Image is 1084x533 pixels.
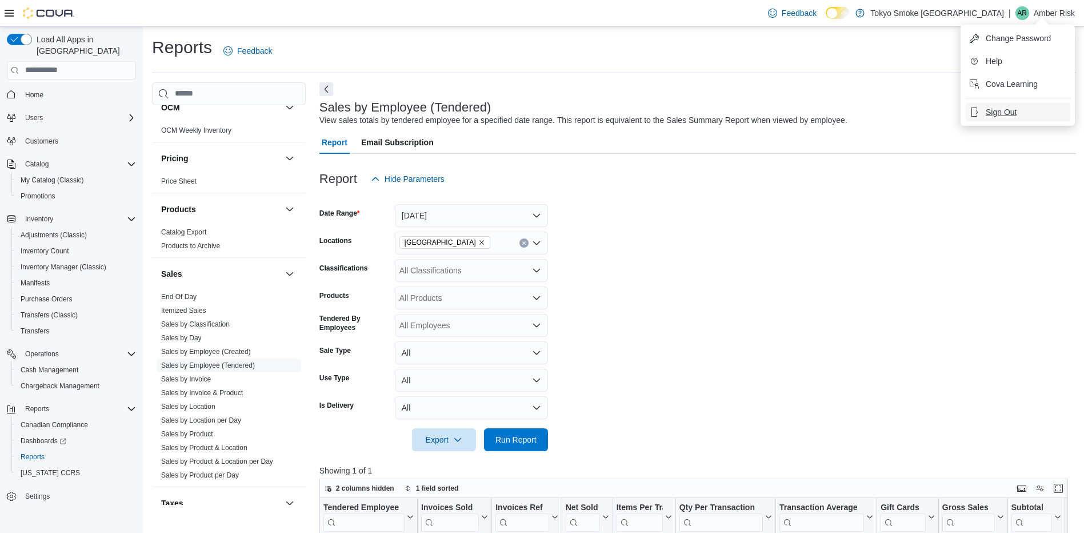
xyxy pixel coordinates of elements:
[616,502,662,531] div: Items Per Transaction
[161,320,230,328] a: Sales by Classification
[16,292,136,306] span: Purchase Orders
[161,228,206,236] a: Catalog Export
[16,379,136,393] span: Chargeback Management
[21,212,136,226] span: Inventory
[16,418,136,432] span: Canadian Compliance
[1033,482,1047,495] button: Display options
[395,204,548,227] button: [DATE]
[161,177,197,186] span: Price Sheet
[826,7,850,19] input: Dark Mode
[21,420,88,429] span: Canadian Compliance
[161,228,206,237] span: Catalog Export
[986,78,1038,90] span: Cova Learning
[323,502,405,531] div: Tendered Employee
[11,259,141,275] button: Inventory Manager (Classic)
[336,484,394,493] span: 2 columns hidden
[161,242,220,250] a: Products to Archive
[11,227,141,243] button: Adjustments (Classic)
[161,361,255,369] a: Sales by Employee (Tendered)
[161,334,202,342] a: Sales by Day
[161,429,213,439] span: Sales by Product
[1015,6,1029,20] div: Amber Risk
[942,502,1004,531] button: Gross Sales
[25,492,50,501] span: Settings
[421,502,479,513] div: Invoices Sold
[11,362,141,378] button: Cash Management
[161,204,196,215] h3: Products
[1011,502,1052,513] div: Subtotal
[965,75,1070,93] button: Cova Learning
[161,498,183,509] h3: Taxes
[25,404,49,413] span: Reports
[1034,6,1075,20] p: Amber Risk
[16,434,136,448] span: Dashboards
[11,188,141,204] button: Promotions
[319,314,390,332] label: Tendered By Employees
[319,172,357,186] h3: Report
[412,428,476,451] button: Export
[283,267,297,281] button: Sales
[679,502,762,513] div: Qty Per Transaction
[21,327,49,336] span: Transfers
[16,434,71,448] a: Dashboards
[16,173,89,187] a: My Catalog (Classic)
[219,39,277,62] a: Feedback
[2,110,141,126] button: Users
[161,306,206,315] span: Itemized Sales
[11,433,141,449] a: Dashboards
[16,260,111,274] a: Inventory Manager (Classic)
[1017,6,1027,20] span: AR
[2,401,141,417] button: Reports
[11,291,141,307] button: Purchase Orders
[942,502,995,513] div: Gross Sales
[283,101,297,114] button: OCM
[319,209,360,218] label: Date Range
[161,102,180,113] h3: OCM
[319,82,333,96] button: Next
[25,137,58,146] span: Customers
[161,471,239,479] a: Sales by Product per Day
[881,502,926,531] div: Gift Card Sales
[484,428,548,451] button: Run Report
[21,88,48,102] a: Home
[2,211,141,227] button: Inventory
[322,131,347,154] span: Report
[519,238,529,248] button: Clear input
[395,369,548,392] button: All
[161,268,281,280] button: Sales
[21,111,136,125] span: Users
[21,295,73,304] span: Purchase Orders
[361,131,434,154] span: Email Subscription
[1015,482,1029,495] button: Keyboard shortcuts
[25,113,43,122] span: Users
[161,388,243,397] span: Sales by Invoice & Product
[21,452,45,462] span: Reports
[565,502,609,531] button: Net Sold
[495,434,537,446] span: Run Report
[11,243,141,259] button: Inventory Count
[161,430,213,438] a: Sales by Product
[152,124,306,142] div: OCM
[152,225,306,257] div: Products
[11,323,141,339] button: Transfers
[495,502,549,513] div: Invoices Ref
[319,114,847,126] div: View sales totals by tendered employee for a specified date range. This report is equivalent to t...
[161,457,273,466] span: Sales by Product & Location per Day
[405,237,476,248] span: [GEOGRAPHIC_DATA]
[16,276,54,290] a: Manifests
[283,152,297,165] button: Pricing
[385,173,445,185] span: Hide Parameters
[161,126,231,134] a: OCM Weekly Inventory
[21,279,50,288] span: Manifests
[495,502,558,531] button: Invoices Ref
[11,449,141,465] button: Reports
[421,502,479,531] div: Invoices Sold
[11,417,141,433] button: Canadian Compliance
[965,52,1070,70] button: Help
[16,189,136,203] span: Promotions
[161,498,281,509] button: Taxes
[152,36,212,59] h1: Reports
[16,173,136,187] span: My Catalog (Classic)
[1011,502,1052,531] div: Subtotal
